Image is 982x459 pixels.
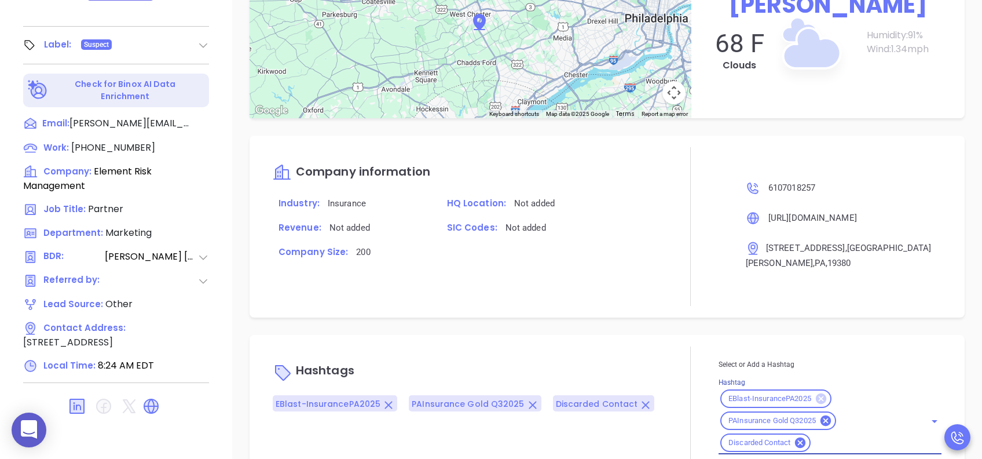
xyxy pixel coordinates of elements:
[721,394,818,404] span: EBlast-InsurancePA2025
[28,80,48,100] img: Ai-Enrich-DaqCidB-.svg
[105,250,197,264] span: [PERSON_NAME] [PERSON_NAME]
[329,223,370,233] span: Not added
[514,198,555,209] span: Not added
[296,163,430,180] span: Company information
[88,202,123,216] span: Partner
[279,246,348,258] span: Company Size:
[923,419,928,424] button: Clear
[23,165,152,192] span: Element Risk Management
[105,297,133,311] span: Other
[616,110,635,118] a: Terms (opens in new tab)
[328,198,366,209] span: Insurance
[43,322,126,334] span: Contact Address:
[826,258,851,268] span: , 19380
[50,78,201,103] p: Check for Binox AI Data Enrichment
[273,166,430,179] a: Company information
[412,398,524,410] span: PAInsurance Gold Q32025
[69,116,191,130] span: [PERSON_NAME][EMAIL_ADDRESS][DOMAIN_NAME]
[43,359,96,371] span: Local Time:
[720,389,831,408] div: EBlast-InsurancePA2025
[703,59,776,72] p: Clouds
[296,363,354,379] span: Hashtags
[356,247,370,257] span: 200
[768,213,857,223] span: [URL][DOMAIN_NAME]
[768,183,815,193] span: 6107018257
[703,28,776,59] p: 68 F
[43,141,69,154] span: Work :
[43,203,86,215] span: Job Title:
[44,36,72,53] div: Label:
[43,250,104,264] span: BDR:
[105,226,152,239] span: Marketing
[766,243,845,253] span: [STREET_ADDRESS]
[719,380,745,387] label: Hashtag
[721,416,823,426] span: PAInsurance Gold Q32025
[719,358,941,371] p: Select or Add a Hashtag
[642,111,688,117] a: Report a map error
[721,438,797,448] span: Discarded Contact
[447,197,506,209] span: HQ Location:
[98,359,154,372] span: 8:24 AM EDT
[279,221,321,234] span: Revenue:
[252,103,291,118] a: Open this area in Google Maps (opens a new window)
[43,165,91,177] span: Company:
[720,434,811,452] div: Discarded Contact
[720,411,836,430] div: PAInsurance Gold Q32025
[546,111,609,117] span: Map data ©2025 Google
[42,116,69,132] span: Email:
[276,398,380,410] span: EBlast-InsurancePA2025
[43,227,103,239] span: Department:
[279,197,320,209] span: Industry:
[505,223,546,233] span: Not added
[252,103,291,118] img: Google
[489,110,539,118] button: Keyboard shortcuts
[867,28,953,42] p: Humidity: 91 %
[43,274,104,288] span: Referred by:
[556,398,638,410] span: Discarded Contact
[447,221,497,234] span: SIC Codes:
[71,141,155,154] span: [PHONE_NUMBER]
[43,298,103,310] span: Lead Source:
[926,413,943,429] button: Open
[23,336,113,349] span: [STREET_ADDRESS]
[84,38,109,51] span: Suspect
[867,42,953,56] p: Wind: 1.34 mph
[662,81,686,104] button: Map camera controls
[813,258,825,268] span: , PA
